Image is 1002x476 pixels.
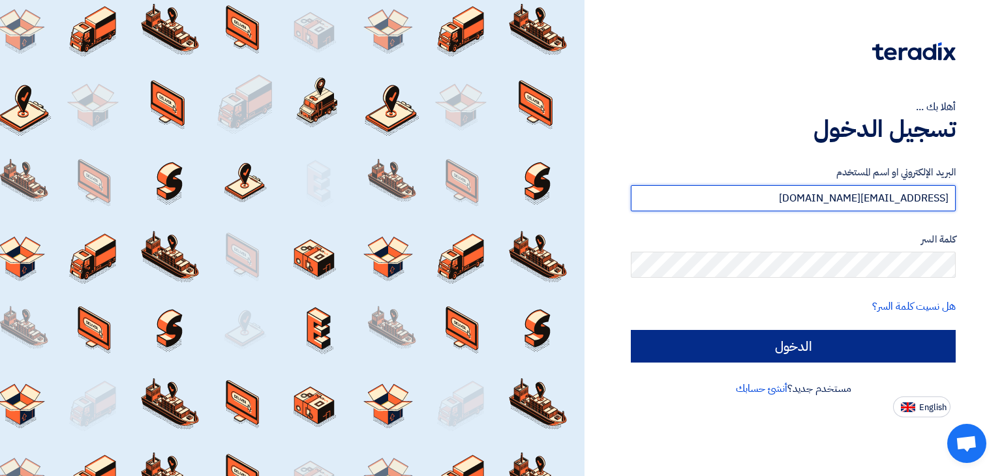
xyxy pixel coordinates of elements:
[631,99,956,115] div: أهلا بك ...
[631,185,956,211] input: أدخل بريد العمل الإلكتروني او اسم المستخدم الخاص بك ...
[631,115,956,143] h1: تسجيل الدخول
[631,165,956,180] label: البريد الإلكتروني او اسم المستخدم
[736,381,787,396] a: أنشئ حسابك
[901,402,915,412] img: en-US.png
[872,42,956,61] img: Teradix logo
[947,424,986,463] a: Open chat
[631,330,956,363] input: الدخول
[872,299,956,314] a: هل نسيت كلمة السر؟
[631,232,956,247] label: كلمة السر
[919,403,947,412] span: English
[893,396,950,417] button: English
[631,381,956,396] div: مستخدم جديد؟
